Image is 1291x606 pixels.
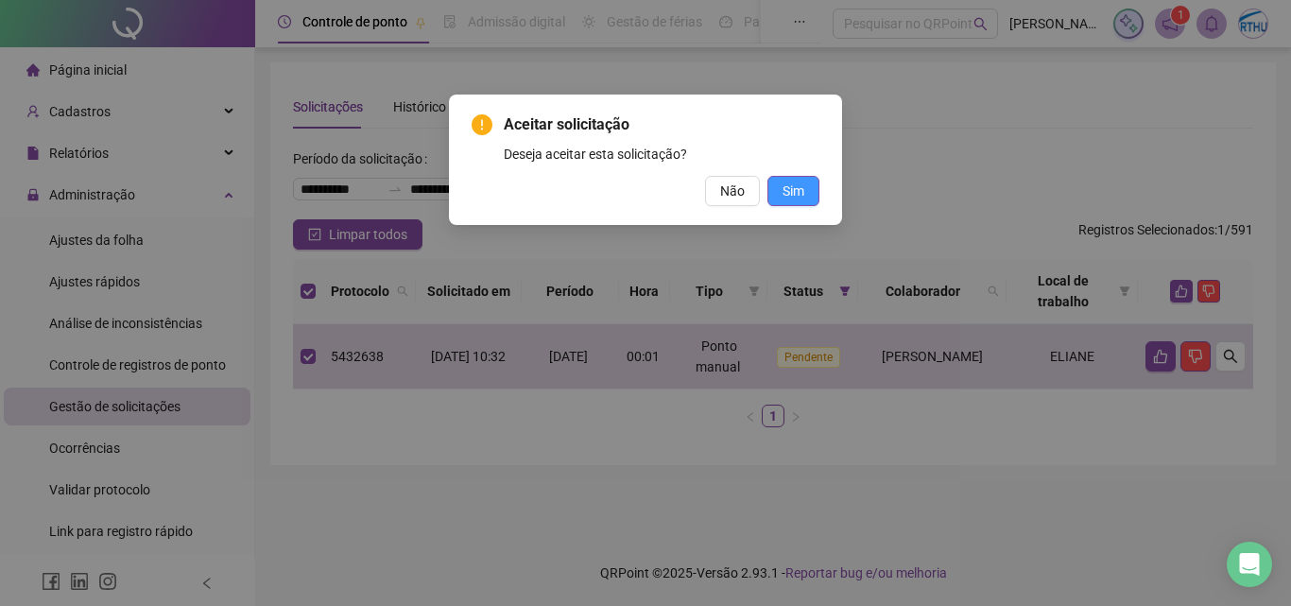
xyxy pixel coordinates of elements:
[783,181,804,201] span: Sim
[705,176,760,206] button: Não
[504,113,819,136] span: Aceitar solicitação
[720,181,745,201] span: Não
[1227,542,1272,587] div: Open Intercom Messenger
[504,144,819,164] div: Deseja aceitar esta solicitação?
[472,114,492,135] span: exclamation-circle
[767,176,819,206] button: Sim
